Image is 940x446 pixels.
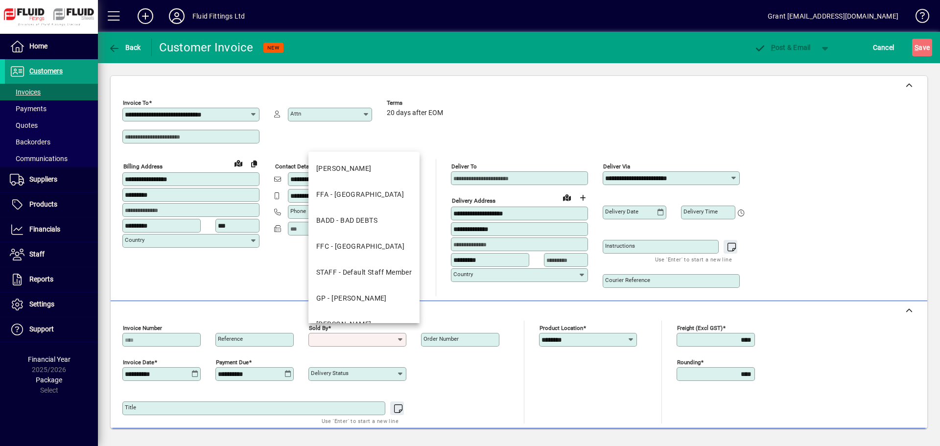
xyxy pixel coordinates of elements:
[908,2,928,34] a: Knowledge Base
[130,7,161,25] button: Add
[5,192,98,217] a: Products
[5,34,98,59] a: Home
[29,175,57,183] span: Suppliers
[10,138,50,146] span: Backorders
[309,325,328,331] mat-label: Sold by
[677,359,701,366] mat-label: Rounding
[36,376,62,384] span: Package
[5,134,98,150] a: Backorders
[159,40,254,55] div: Customer Invoice
[123,99,149,106] mat-label: Invoice To
[603,163,630,170] mat-label: Deliver via
[267,45,280,51] span: NEW
[192,8,245,24] div: Fluid Fittings Ltd
[308,208,420,234] mat-option: BADD - BAD DEBTS
[5,292,98,317] a: Settings
[5,100,98,117] a: Payments
[316,189,404,200] div: FFA - [GEOGRAPHIC_DATA]
[655,254,732,265] mat-hint: Use 'Enter' to start a new line
[605,242,635,249] mat-label: Instructions
[749,39,816,56] button: Post & Email
[912,39,932,56] button: Save
[308,285,420,311] mat-option: GP - Grant Petersen
[123,325,162,331] mat-label: Invoice number
[218,335,243,342] mat-label: Reference
[29,300,54,308] span: Settings
[106,39,143,56] button: Back
[29,225,60,233] span: Financials
[873,40,894,55] span: Cancel
[10,105,47,113] span: Payments
[29,42,47,50] span: Home
[559,189,575,205] a: View on map
[768,8,898,24] div: Grant [EMAIL_ADDRESS][DOMAIN_NAME]
[387,100,446,106] span: Terms
[316,241,404,252] div: FFC - [GEOGRAPHIC_DATA]
[316,164,372,174] div: [PERSON_NAME]
[98,39,152,56] app-page-header-button: Back
[5,150,98,167] a: Communications
[870,39,897,56] button: Cancel
[308,259,420,285] mat-option: STAFF - Default Staff Member
[605,277,650,283] mat-label: Courier Reference
[5,217,98,242] a: Financials
[771,44,775,51] span: P
[5,84,98,100] a: Invoices
[108,44,141,51] span: Back
[29,250,45,258] span: Staff
[29,325,54,333] span: Support
[387,109,443,117] span: 20 days after EOM
[308,182,420,208] mat-option: FFA - Auckland
[915,44,918,51] span: S
[290,110,301,117] mat-label: Attn
[290,208,306,214] mat-label: Phone
[311,370,349,376] mat-label: Delivery status
[161,7,192,25] button: Profile
[231,155,246,171] a: View on map
[754,44,811,51] span: ost & Email
[683,208,718,215] mat-label: Delivery time
[540,325,583,331] mat-label: Product location
[125,404,136,411] mat-label: Title
[308,234,420,259] mat-option: FFC - Christchurch
[915,40,930,55] span: ave
[5,267,98,292] a: Reports
[451,163,477,170] mat-label: Deliver To
[5,167,98,192] a: Suppliers
[453,271,473,278] mat-label: Country
[423,335,459,342] mat-label: Order number
[308,156,420,182] mat-option: AG - ADAM
[322,415,399,426] mat-hint: Use 'Enter' to start a new line
[316,319,372,329] div: [PERSON_NAME]
[308,311,420,337] mat-option: JJ - JENI
[216,359,249,366] mat-label: Payment due
[5,242,98,267] a: Staff
[29,275,53,283] span: Reports
[123,359,154,366] mat-label: Invoice date
[29,67,63,75] span: Customers
[605,208,638,215] mat-label: Delivery date
[10,88,41,96] span: Invoices
[316,293,387,304] div: GP - [PERSON_NAME]
[575,190,590,206] button: Choose address
[5,317,98,342] a: Support
[29,200,57,208] span: Products
[125,236,144,243] mat-label: Country
[5,117,98,134] a: Quotes
[246,156,262,171] button: Copy to Delivery address
[28,355,70,363] span: Financial Year
[677,325,723,331] mat-label: Freight (excl GST)
[316,215,377,226] div: BADD - BAD DEBTS
[10,121,38,129] span: Quotes
[316,267,412,278] div: STAFF - Default Staff Member
[10,155,68,163] span: Communications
